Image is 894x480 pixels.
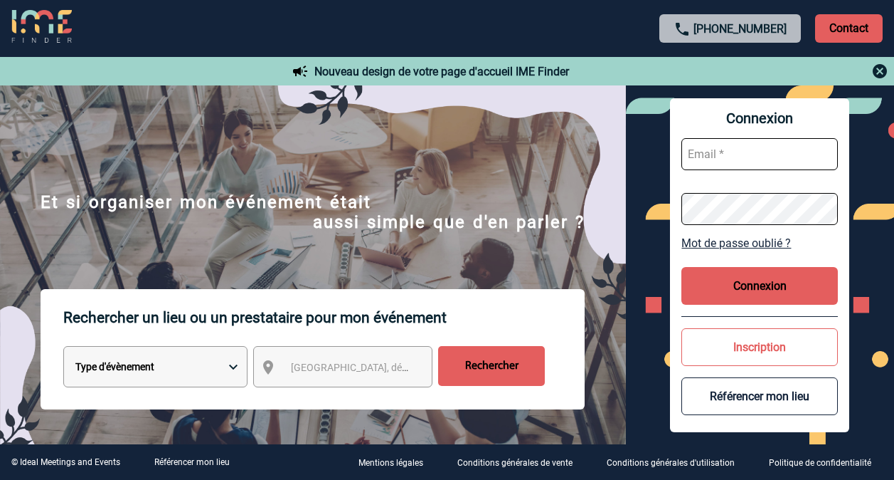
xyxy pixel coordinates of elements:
[681,236,838,250] a: Mot de passe oublié ?
[681,267,838,305] button: Connexion
[154,457,230,467] a: Référencer mon lieu
[291,362,489,373] span: [GEOGRAPHIC_DATA], département, région...
[681,110,838,127] span: Connexion
[757,456,894,469] a: Politique de confidentialité
[769,459,871,469] p: Politique de confidentialité
[457,459,573,469] p: Conditions générales de vente
[674,21,691,38] img: call-24-px.png
[438,346,545,386] input: Rechercher
[11,457,120,467] div: © Ideal Meetings and Events
[693,22,787,36] a: [PHONE_NUMBER]
[681,138,838,170] input: Email *
[681,328,838,366] button: Inscription
[446,456,595,469] a: Conditions générales de vente
[63,289,585,346] p: Rechercher un lieu ou un prestataire pour mon événement
[815,14,883,43] p: Contact
[681,377,838,415] button: Référencer mon lieu
[607,459,735,469] p: Conditions générales d'utilisation
[347,456,446,469] a: Mentions légales
[358,459,423,469] p: Mentions légales
[595,456,757,469] a: Conditions générales d'utilisation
